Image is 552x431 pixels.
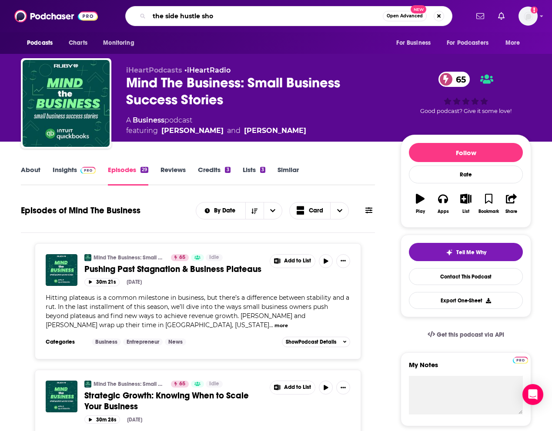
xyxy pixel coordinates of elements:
[473,9,488,23] a: Show notifications dropdown
[513,357,528,364] img: Podchaser Pro
[84,390,263,412] a: Strategic Growth: Knowing When to Scale Your Business
[123,338,163,345] a: Entrepreneur
[127,417,142,423] div: [DATE]
[206,381,223,388] a: Idle
[206,254,223,261] a: Idle
[94,254,165,261] a: Mind The Business: Small Business Success Stories
[447,37,488,49] span: For Podcasters
[84,264,261,275] span: Pushing Past Stagnation & Business Plateaus
[519,7,538,26] button: Show profile menu
[165,338,186,345] a: News
[198,166,230,186] a: Credits3
[409,188,432,219] button: Play
[409,166,523,183] div: Rate
[245,202,264,219] button: Sort Direction
[278,166,299,186] a: Similar
[505,37,520,49] span: More
[161,166,186,186] a: Reviews
[396,37,431,49] span: For Business
[243,166,265,186] a: Lists3
[126,66,182,74] span: iHeartPodcasts
[269,321,273,329] span: ...
[477,188,500,219] button: Bookmark
[401,66,531,120] div: 65Good podcast? Give it some love!
[270,381,315,394] button: Show More Button
[438,72,470,87] a: 65
[84,381,91,388] img: Mind The Business: Small Business Success Stories
[420,108,512,114] span: Good podcast? Give it some love!
[284,258,311,264] span: Add to List
[270,255,315,268] button: Show More Button
[141,167,148,173] div: 29
[127,279,142,285] div: [DATE]
[478,209,499,214] div: Bookmark
[209,380,219,388] span: Idle
[171,254,189,261] a: 65
[103,37,134,49] span: Monitoring
[531,7,538,13] svg: Add a profile image
[46,294,349,329] span: Hitting plateaus is a common milestone in business, but there’s a difference between stability an...
[225,167,230,173] div: 3
[196,208,245,214] button: open menu
[14,8,98,24] img: Podchaser - Follow, Share and Rate Podcasts
[80,167,96,174] img: Podchaser Pro
[309,208,323,214] span: Card
[84,278,120,286] button: 30m 21s
[125,6,452,26] div: Search podcasts, credits, & more...
[447,72,470,87] span: 65
[505,209,517,214] div: Share
[409,143,523,162] button: Follow
[196,202,282,219] h2: Choose List sort
[409,243,523,261] button: tell me why sparkleTell Me Why
[97,35,145,51] button: open menu
[46,254,77,286] a: Pushing Past Stagnation & Business Plateaus
[513,355,528,364] a: Pro website
[84,415,120,424] button: 30m 28s
[227,126,241,136] span: and
[432,188,454,219] button: Apps
[92,338,121,345] a: Business
[126,126,306,136] span: featuring
[214,208,238,214] span: By Date
[27,37,53,49] span: Podcasts
[46,381,77,412] img: Strategic Growth: Knowing When to Scale Your Business
[437,331,504,338] span: Get this podcast via API
[84,264,263,275] a: Pushing Past Stagnation & Business Plateaus
[336,381,350,395] button: Show More Button
[21,35,64,51] button: open menu
[63,35,93,51] a: Charts
[289,202,349,219] button: Choose View
[421,324,511,345] a: Get this podcast via API
[416,209,425,214] div: Play
[184,66,231,74] span: •
[133,116,164,124] a: Business
[495,9,508,23] a: Show notifications dropdown
[455,188,477,219] button: List
[108,166,148,186] a: Episodes29
[260,167,265,173] div: 3
[274,322,288,329] button: more
[456,249,486,256] span: Tell Me Why
[23,60,110,147] img: Mind The Business: Small Business Success Stories
[522,384,543,405] div: Open Intercom Messenger
[500,188,523,219] button: Share
[171,381,189,388] a: 65
[46,338,85,345] h3: Categories
[84,254,91,261] img: Mind The Business: Small Business Success Stories
[286,339,336,345] span: Show Podcast Details
[21,205,141,216] h1: Episodes of Mind The Business
[187,66,231,74] a: iHeartRadio
[446,249,453,256] img: tell me why sparkle
[84,390,249,412] span: Strategic Growth: Knowing When to Scale Your Business
[282,337,351,347] button: ShowPodcast Details
[53,166,96,186] a: InsightsPodchaser Pro
[336,254,350,268] button: Show More Button
[21,166,40,186] a: About
[161,126,224,136] a: Jannese Torres Rodriguez
[179,253,185,262] span: 65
